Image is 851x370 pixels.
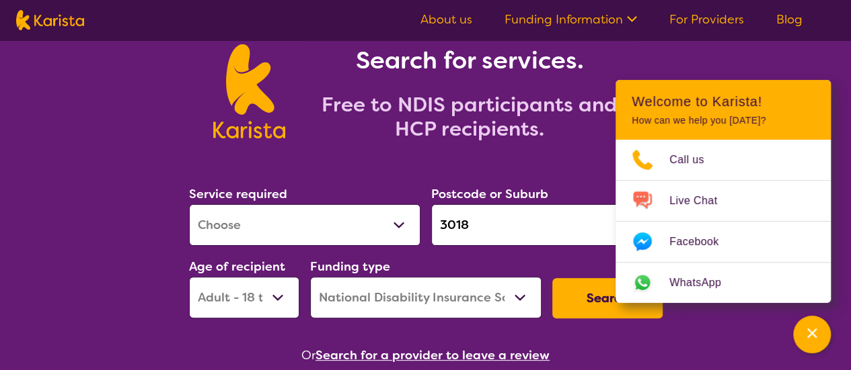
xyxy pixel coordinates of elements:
a: Funding Information [505,11,637,28]
input: Type [431,204,663,246]
a: Web link opens in a new tab. [616,263,831,303]
span: WhatsApp [669,273,737,293]
button: Search [552,278,663,318]
a: About us [420,11,472,28]
h2: Free to NDIS participants and HCP recipients. [301,93,638,141]
a: Blog [776,11,803,28]
h2: Welcome to Karista! [632,93,815,109]
label: Postcode or Suburb [431,186,548,202]
span: Live Chat [669,191,733,211]
img: Karista logo [213,44,285,138]
div: Channel Menu [616,80,831,303]
p: How can we help you [DATE]? [632,115,815,126]
button: Channel Menu [793,316,831,353]
button: Search for a provider to leave a review [316,345,550,365]
span: Or [301,345,316,365]
a: For Providers [669,11,744,28]
span: Facebook [669,232,735,252]
span: Call us [669,150,720,170]
label: Age of recipient [189,259,285,275]
label: Service required [189,186,287,202]
ul: Choose channel [616,140,831,303]
h1: Search for services. [301,44,638,77]
label: Funding type [310,259,390,275]
img: Karista logo [16,10,84,30]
